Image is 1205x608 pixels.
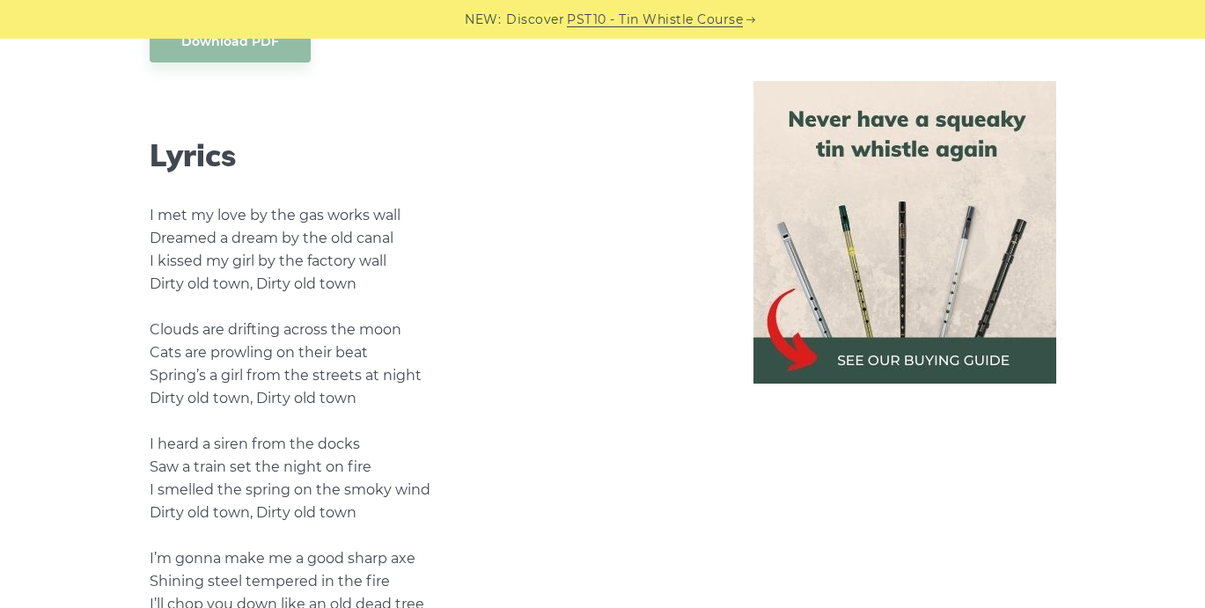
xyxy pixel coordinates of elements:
h2: Lyrics [150,138,711,174]
span: Discover [506,10,564,30]
span: NEW: [465,10,501,30]
img: tin whistle buying guide [753,81,1056,384]
a: PST10 - Tin Whistle Course [567,10,743,30]
a: Download PDF [150,21,311,62]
